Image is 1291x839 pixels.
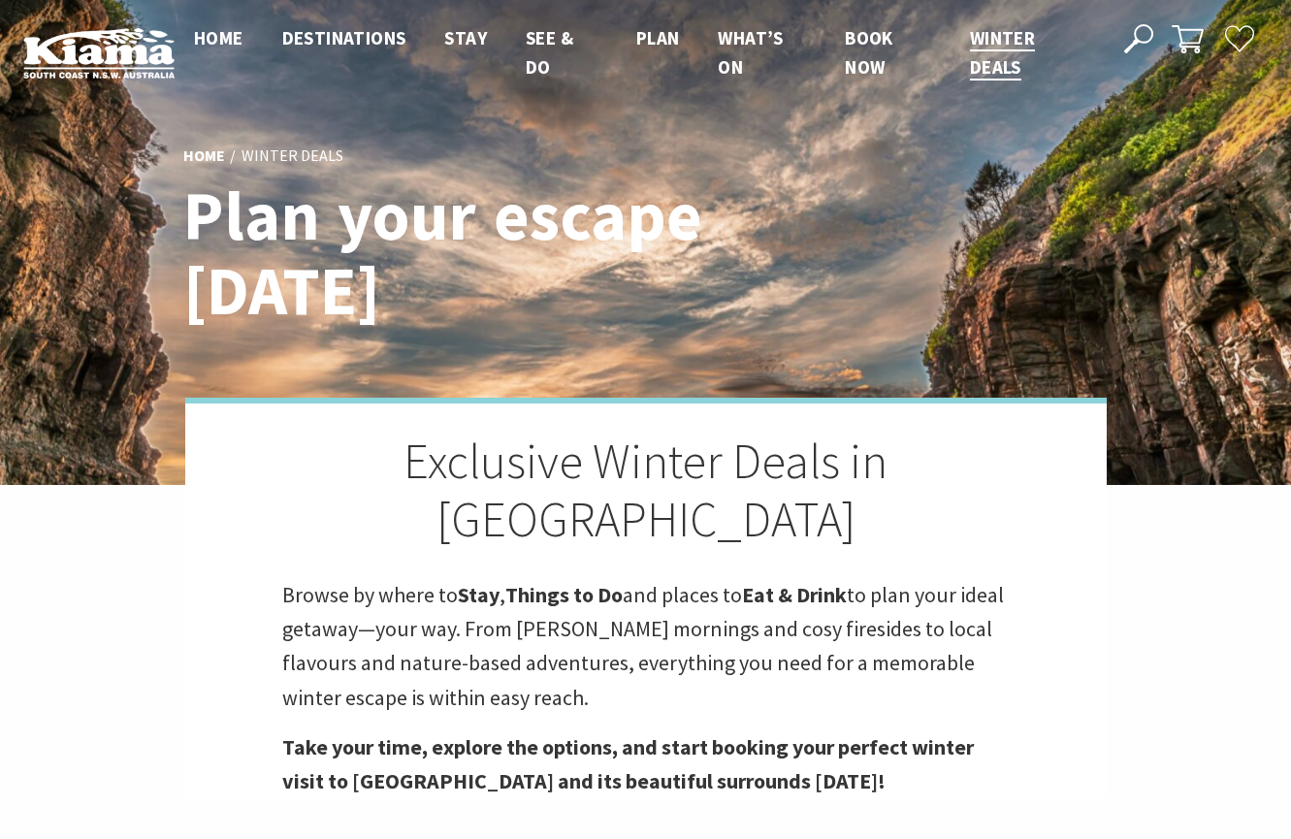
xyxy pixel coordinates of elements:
[183,179,731,329] h1: Plan your escape [DATE]
[742,581,847,608] strong: Eat & Drink
[282,733,974,794] strong: Take your time, explore the options, and start booking your perfect winter visit to [GEOGRAPHIC_D...
[282,578,1010,715] p: Browse by where to , and places to to plan your ideal getaway—your way. From [PERSON_NAME] mornin...
[526,26,573,79] span: See & Do
[282,26,406,49] span: Destinations
[458,581,500,608] strong: Stay
[194,26,243,49] span: Home
[282,433,1010,549] h2: Exclusive Winter Deals in [GEOGRAPHIC_DATA]
[183,145,225,167] a: Home
[242,144,343,169] li: Winter Deals
[444,26,487,49] span: Stay
[175,23,1102,82] nav: Main Menu
[505,581,623,608] strong: Things to Do
[970,26,1035,79] span: Winter Deals
[845,26,893,79] span: Book now
[636,26,680,49] span: Plan
[718,26,783,79] span: What’s On
[23,27,175,80] img: Kiama Logo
